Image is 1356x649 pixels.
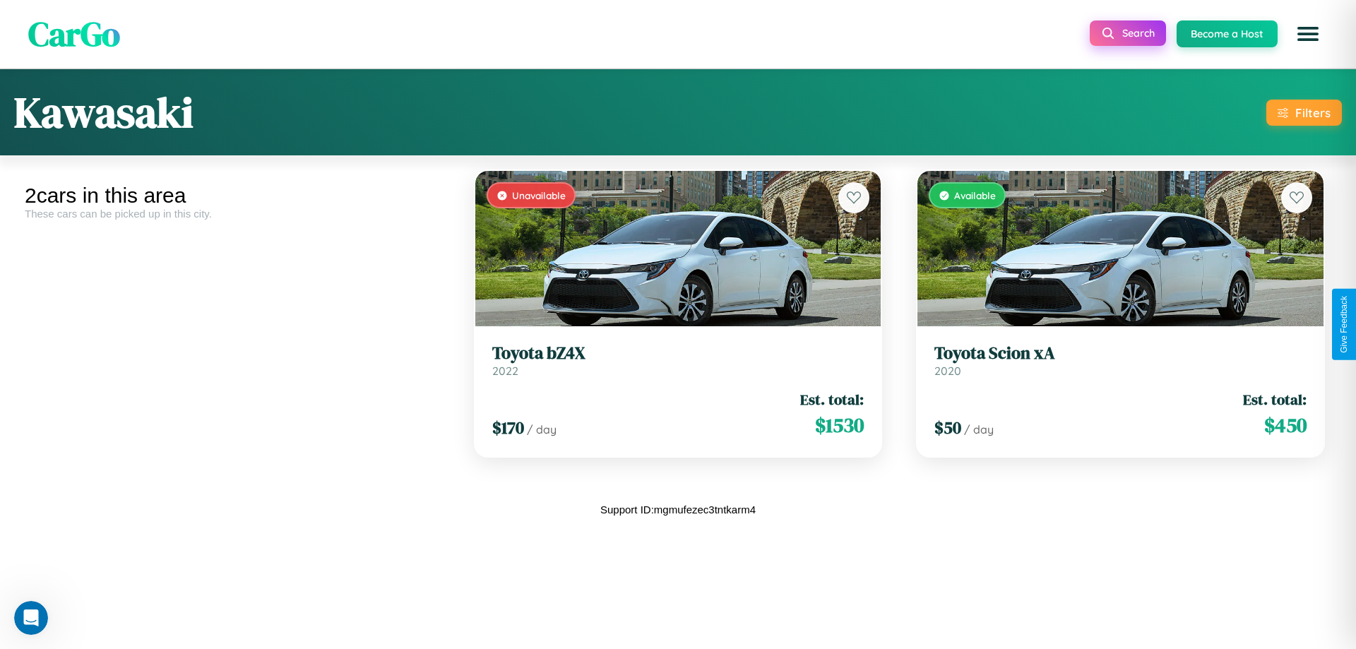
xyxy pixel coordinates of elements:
[1288,14,1328,54] button: Open menu
[1339,296,1349,353] div: Give Feedback
[815,411,864,439] span: $ 1530
[800,389,864,410] span: Est. total:
[492,343,864,378] a: Toyota bZ4X2022
[492,343,864,364] h3: Toyota bZ4X
[934,416,961,439] span: $ 50
[1264,411,1307,439] span: $ 450
[1243,389,1307,410] span: Est. total:
[25,208,446,220] div: These cars can be picked up in this city.
[934,343,1307,364] h3: Toyota Scion xA
[492,364,518,378] span: 2022
[954,189,996,201] span: Available
[934,364,961,378] span: 2020
[14,601,48,635] iframe: Intercom live chat
[964,422,994,436] span: / day
[1266,100,1342,126] button: Filters
[1122,27,1155,40] span: Search
[492,416,524,439] span: $ 170
[1090,20,1166,46] button: Search
[934,343,1307,378] a: Toyota Scion xA2020
[512,189,566,201] span: Unavailable
[1177,20,1278,47] button: Become a Host
[1295,105,1331,120] div: Filters
[600,500,756,519] p: Support ID: mgmufezec3tntkarm4
[527,422,557,436] span: / day
[14,83,194,141] h1: Kawasaki
[25,184,446,208] div: 2 cars in this area
[28,11,120,57] span: CarGo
